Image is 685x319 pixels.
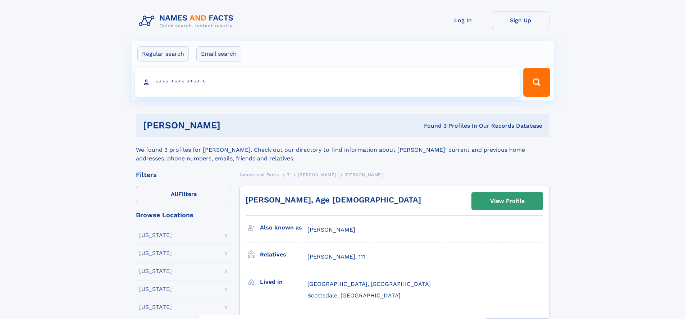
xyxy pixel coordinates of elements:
[490,193,525,209] div: View Profile
[246,195,421,204] a: [PERSON_NAME], Age [DEMOGRAPHIC_DATA]
[287,172,290,177] span: T
[298,170,336,179] a: [PERSON_NAME]
[139,286,172,292] div: [US_STATE]
[136,12,239,31] img: Logo Names and Facts
[307,253,365,261] a: [PERSON_NAME], 111
[492,12,549,29] a: Sign Up
[472,192,543,210] a: View Profile
[434,12,492,29] a: Log In
[136,172,232,178] div: Filters
[260,222,307,234] h3: Also known as
[136,186,232,203] label: Filters
[135,68,520,97] input: search input
[139,304,172,310] div: [US_STATE]
[307,292,401,299] span: Scottsdale, [GEOGRAPHIC_DATA]
[322,122,542,130] div: Found 3 Profiles In Our Records Database
[260,249,307,261] h3: Relatives
[344,172,383,177] span: [PERSON_NAME]
[139,268,172,274] div: [US_STATE]
[137,46,189,61] label: Regular search
[136,137,549,163] div: We found 3 profiles for [PERSON_NAME]. Check out our directory to find information about [PERSON_...
[139,232,172,238] div: [US_STATE]
[139,250,172,256] div: [US_STATE]
[298,172,336,177] span: [PERSON_NAME]
[523,68,550,97] button: Search Button
[136,212,232,218] div: Browse Locations
[287,170,290,179] a: T
[196,46,241,61] label: Email search
[143,121,322,130] h1: [PERSON_NAME]
[239,170,279,179] a: Names and Facts
[171,191,178,197] span: All
[307,281,431,287] span: [GEOGRAPHIC_DATA], [GEOGRAPHIC_DATA]
[307,226,355,233] span: [PERSON_NAME]
[260,276,307,288] h3: Lived in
